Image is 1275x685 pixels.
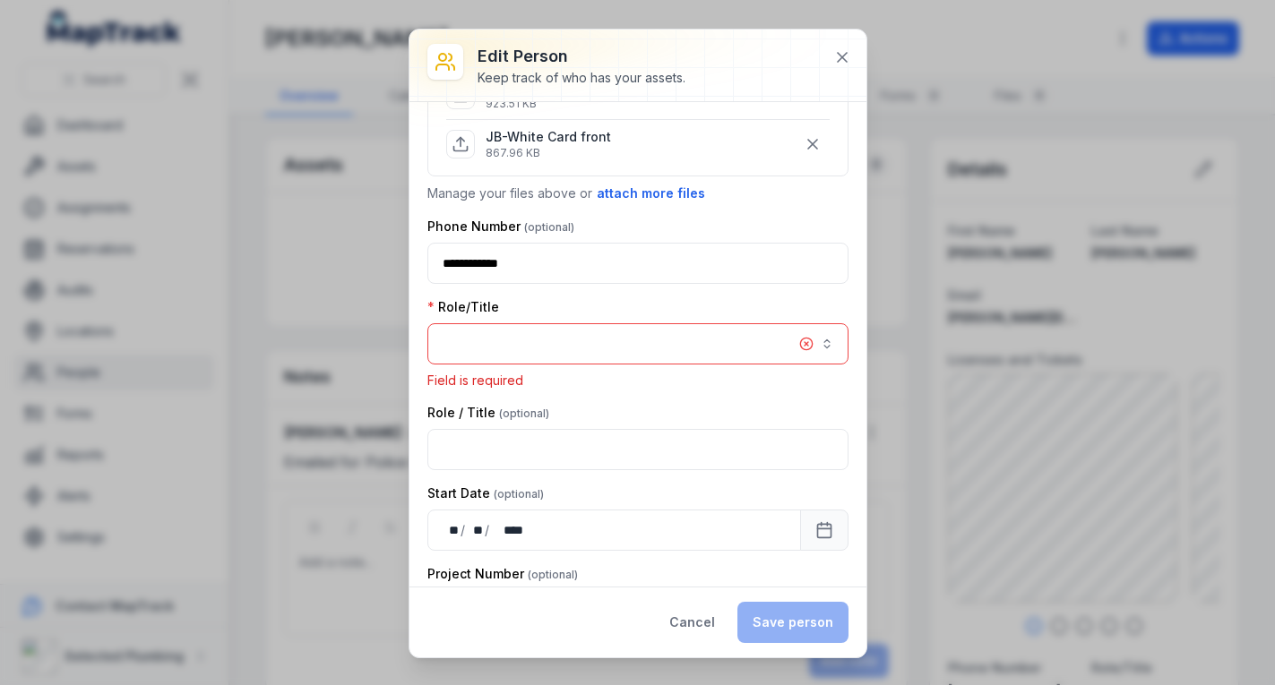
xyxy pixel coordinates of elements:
div: Keep track of who has your assets. [478,69,685,87]
label: Phone Number [427,218,574,235]
button: Cancel [654,602,730,643]
p: Field is required [427,372,849,390]
button: attach more files [596,184,706,203]
div: month, [467,521,485,539]
h3: Edit person [478,44,685,69]
p: Manage your files above or [427,184,849,203]
label: Role / Title [427,404,549,422]
div: day, [443,521,461,539]
div: / [485,521,491,539]
label: Role/Title [427,298,499,316]
p: JB-White Card front [486,128,611,146]
p: 923.51 KB [486,97,611,111]
div: year, [491,521,525,539]
div: / [461,521,467,539]
label: Project Number [427,565,578,583]
label: Start Date [427,484,544,502]
p: 867.96 KB [486,146,611,160]
button: Calendar [800,509,849,551]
